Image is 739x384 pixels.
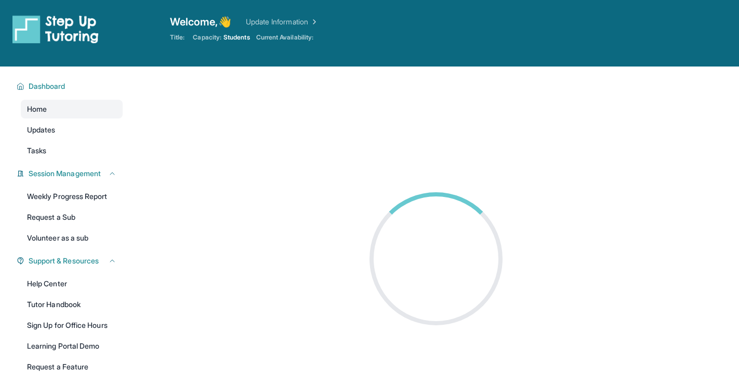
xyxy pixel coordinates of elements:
span: Dashboard [29,81,65,91]
a: Help Center [21,274,123,293]
span: Title: [170,33,184,42]
a: Home [21,100,123,118]
span: Current Availability: [256,33,313,42]
span: Support & Resources [29,256,99,266]
img: logo [12,15,99,44]
span: Students [223,33,250,42]
a: Learning Portal Demo [21,337,123,355]
span: Home [27,104,47,114]
button: Dashboard [24,81,116,91]
a: Tutor Handbook [21,295,123,314]
a: Request a Sub [21,208,123,227]
span: Session Management [29,168,101,179]
button: Support & Resources [24,256,116,266]
span: Tasks [27,145,46,156]
a: Update Information [246,17,319,27]
span: Capacity: [193,33,221,42]
a: Updates [21,121,123,139]
a: Request a Feature [21,357,123,376]
button: Session Management [24,168,116,179]
span: Welcome, 👋 [170,15,231,29]
a: Sign Up for Office Hours [21,316,123,335]
a: Volunteer as a sub [21,229,123,247]
a: Tasks [21,141,123,160]
a: Weekly Progress Report [21,187,123,206]
img: Chevron Right [308,17,319,27]
span: Updates [27,125,56,135]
